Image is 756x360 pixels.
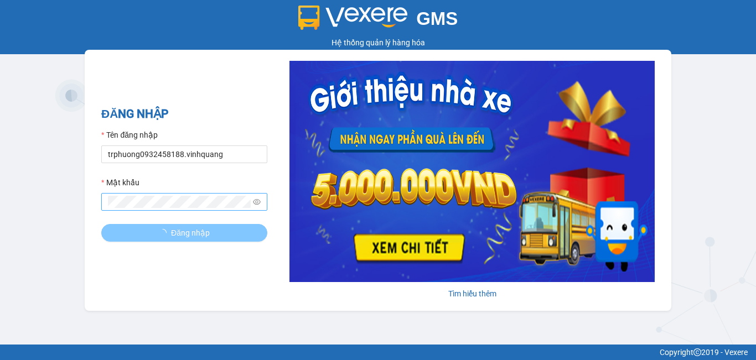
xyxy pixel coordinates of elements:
div: Copyright 2019 - Vexere [8,346,748,358]
div: Tìm hiểu thêm [289,288,655,300]
h2: ĐĂNG NHẬP [101,105,267,123]
button: Đăng nhập [101,224,267,242]
span: Đăng nhập [171,227,210,239]
a: GMS [298,17,458,25]
label: Mật khẩu [101,176,139,189]
label: Tên đăng nhập [101,129,158,141]
img: logo 2 [298,6,408,30]
img: banner-0 [289,61,655,282]
input: Mật khẩu [108,196,251,208]
span: eye [253,198,261,206]
span: loading [159,229,171,237]
div: Hệ thống quản lý hàng hóa [3,36,753,49]
span: copyright [693,348,701,356]
input: Tên đăng nhập [101,145,267,163]
span: GMS [416,8,458,29]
